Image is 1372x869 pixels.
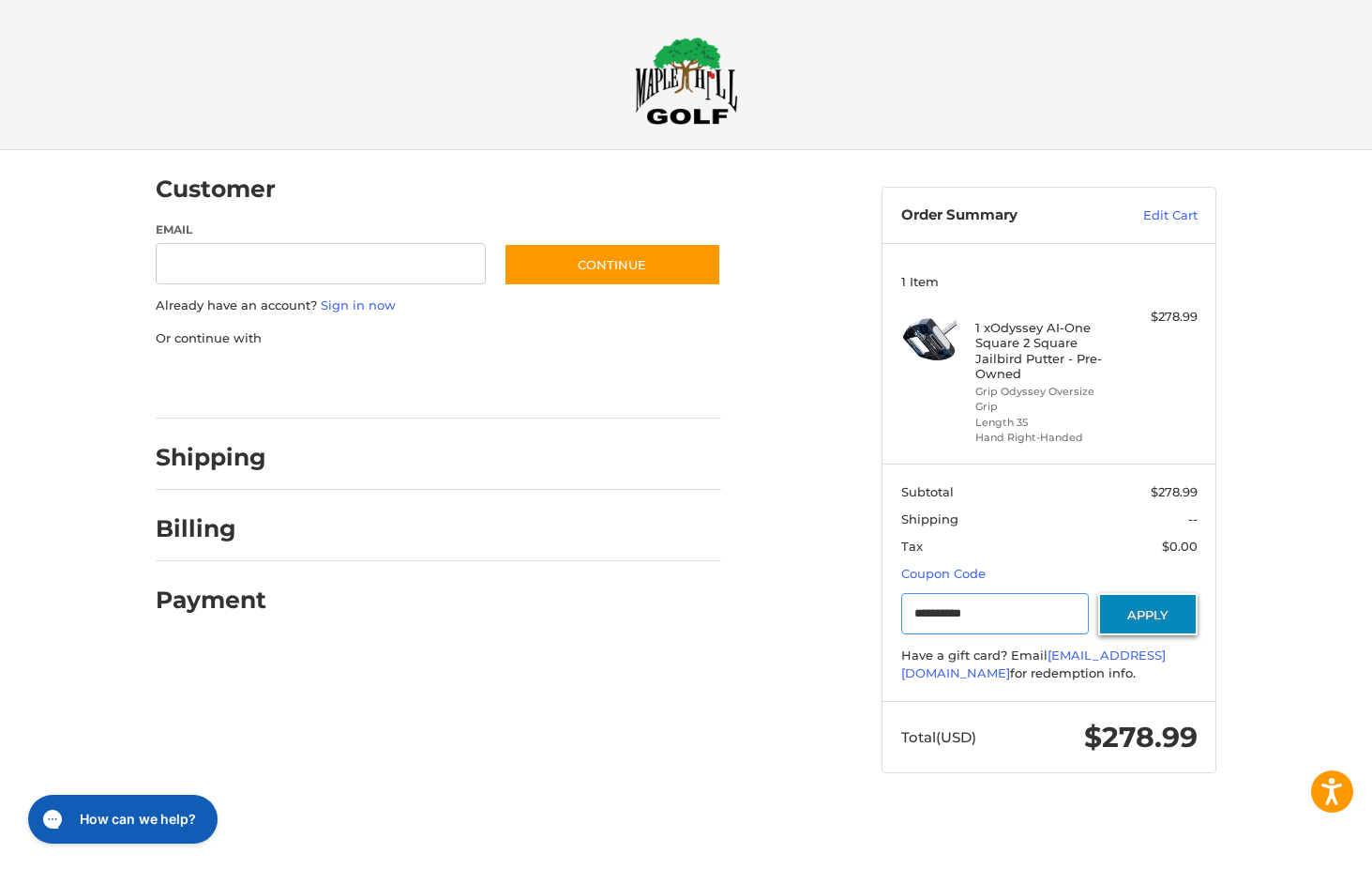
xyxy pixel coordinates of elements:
[150,366,291,400] iframe: PayPal-paypal
[1123,308,1198,327] div: $278.99
[1217,818,1372,869] iframe: Google Customer Reviews
[504,243,721,286] button: Continue
[156,297,721,315] p: Already have an account?
[156,175,276,204] h2: Customer
[901,206,1103,225] h3: Order Summary
[901,274,1198,289] h3: 1 Item
[1103,206,1198,225] a: Edit Cart
[901,647,1198,683] div: Have a gift card? Email for redemption info.
[156,329,721,348] p: Or continue with
[901,511,958,526] span: Shipping
[19,788,223,850] iframe: Gorgias live chat messenger
[901,484,954,499] span: Subtotal
[156,443,266,472] h2: Shipping
[468,366,609,400] iframe: PayPal-venmo
[309,366,449,400] iframe: PayPal-paylater
[156,221,486,238] label: Email
[1098,593,1198,635] button: Apply
[975,415,1119,431] li: Length 35
[156,586,266,615] h2: Payment
[901,566,986,581] a: Coupon Code
[635,37,738,125] img: Maple Hill Golf
[1084,720,1198,755] span: $278.99
[975,320,1119,381] h4: 1 x Odyssey AI-One Square 2 Square Jailbird Putter - Pre-Owned
[901,539,923,554] span: Tax
[1162,539,1198,554] span: $0.00
[975,384,1119,415] li: Grip Odyssey Oversize Grip
[1151,484,1198,499] span: $278.99
[1188,511,1198,526] span: --
[156,514,265,543] h2: Billing
[901,728,976,746] span: Total (USD)
[901,593,1090,635] input: Gift Certificate or Coupon Code
[321,297,396,313] a: Sign in now
[975,430,1119,446] li: Hand Right-Handed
